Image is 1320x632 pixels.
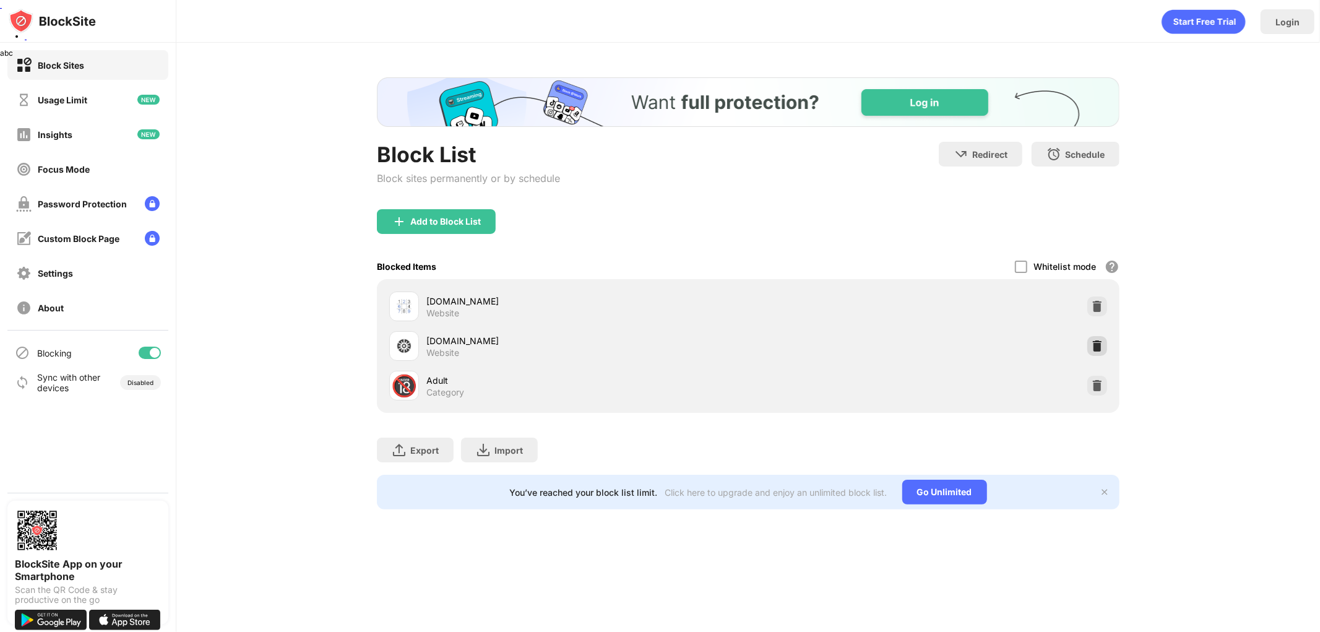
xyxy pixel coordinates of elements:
img: download-on-the-app-store.svg [89,610,161,630]
div: Redirect [972,149,1007,160]
div: Export [410,445,439,456]
div: Adult [426,374,748,387]
img: new-icon.svg [137,129,160,139]
div: Insights [38,129,72,140]
div: Schedule [1065,149,1105,160]
div: Block Sites [38,60,84,71]
div: Login [1275,17,1300,27]
div: animation [1162,9,1246,34]
div: Settings [38,268,73,279]
div: Click here to upgrade and enjoy an unlimited block list. [665,487,887,498]
div: BlockSite App on your Smartphone [15,558,161,582]
div: Blocking [37,348,72,358]
iframe: Banner [377,77,1119,127]
div: Scan the QR Code & stay productive on the go [15,585,161,605]
div: Add to Block List [410,217,481,227]
img: favicons [397,299,412,314]
div: Password Protection [38,199,127,209]
img: insights-off.svg [16,127,32,142]
div: Disabled [127,379,153,386]
div: Go Unlimited [902,480,987,504]
img: sync-icon.svg [15,375,30,390]
div: Custom Block Page [38,233,119,244]
img: block-on.svg [16,58,32,73]
img: focus-off.svg [16,162,32,177]
img: time-usage-off.svg [16,92,32,108]
div: Focus Mode [38,164,90,175]
img: settings-off.svg [16,266,32,281]
img: about-off.svg [16,300,32,316]
img: favicons [397,339,412,353]
img: lock-menu.svg [145,231,160,246]
div: Block sites permanently or by schedule [377,172,560,184]
div: Website [426,308,459,319]
img: customize-block-page-off.svg [16,231,32,246]
div: [DOMAIN_NAME] [426,334,748,347]
div: About [38,303,64,313]
div: Website [426,347,459,358]
img: lock-menu.svg [145,196,160,211]
div: [DOMAIN_NAME] [426,295,748,308]
div: Blocked Items [377,261,436,272]
div: Sync with other devices [37,372,101,393]
img: password-protection-off.svg [16,196,32,212]
img: get-it-on-google-play.svg [15,610,87,630]
div: You’ve reached your block list limit. [510,487,658,498]
img: new-icon.svg [137,95,160,105]
div: Import [494,445,523,456]
div: Whitelist mode [1033,261,1096,272]
img: x-button.svg [1100,487,1110,497]
img: logo-blocksite.svg [9,9,96,33]
div: Usage Limit [38,95,87,105]
img: blocking-icon.svg [15,345,30,360]
img: options-page-qr-code.png [15,508,59,553]
div: Block List [377,142,560,167]
div: 🔞 [391,373,417,399]
div: Category [426,387,464,398]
